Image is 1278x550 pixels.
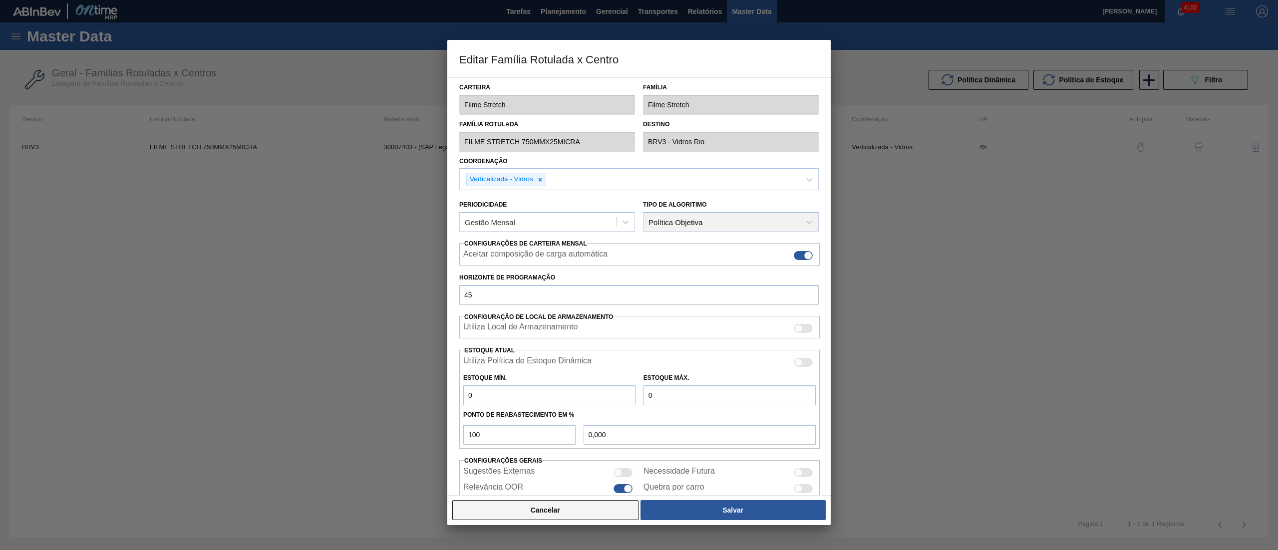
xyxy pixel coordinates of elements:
[464,240,587,247] span: Configurações de Carteira Mensal
[643,117,819,132] label: Destino
[463,356,592,368] label: Quando ativada, o sistema irá usar os estoques usando a Política de Estoque Dinâmica.
[463,411,574,418] label: Ponto de Reabastecimento em %
[464,313,613,320] span: Configuração de Local de Armazenamento
[643,483,704,495] label: Quebra por carro
[459,80,635,95] label: Carteira
[452,500,639,520] button: Cancelar
[467,173,535,186] div: Verticalizada - Vidros
[643,80,819,95] label: Família
[459,271,819,285] label: Horizonte de Programação
[464,457,542,464] span: Configurações Gerais
[459,158,508,165] label: Coordenação
[463,250,608,262] label: Aceitar composição de carga automática
[643,374,689,381] label: Estoque Máx.
[640,500,826,520] button: Salvar
[447,40,831,78] h3: Editar Família Rotulada x Centro
[459,201,507,208] label: Periodicidade
[643,201,707,208] label: Tipo de Algoritimo
[463,322,578,334] label: Quando ativada, o sistema irá exibir os estoques de diferentes locais de armazenamento.
[464,347,515,354] label: Estoque Atual
[463,467,535,479] label: Sugestões Externas
[465,218,515,227] div: Gestão Mensal
[463,483,523,495] label: Relevância OOR
[643,467,715,479] label: Necessidade Futura
[463,374,507,381] label: Estoque Mín.
[459,117,635,132] label: Família Rotulada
